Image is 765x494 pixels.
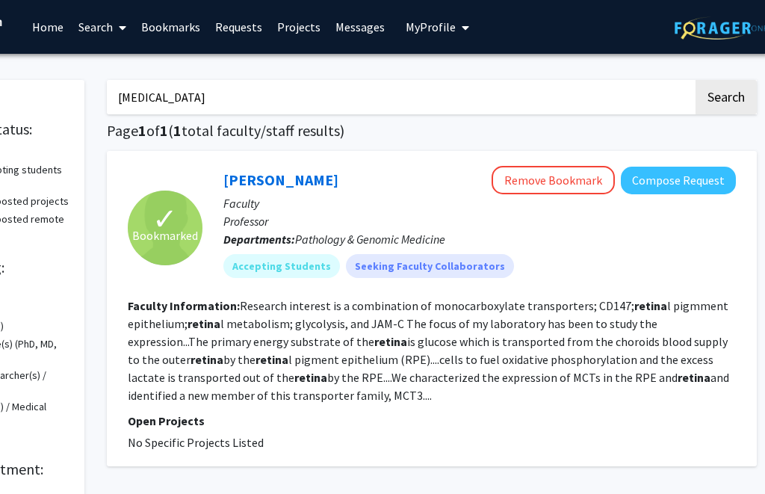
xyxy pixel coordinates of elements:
a: Messages [328,1,392,53]
span: 1 [160,121,168,140]
a: [PERSON_NAME] [223,170,338,189]
b: Faculty Information: [128,298,240,313]
a: Projects [270,1,328,53]
span: 1 [138,121,146,140]
b: retina [294,370,327,385]
span: Bookmarked [132,226,198,244]
b: Departments: [223,232,295,247]
iframe: Chat [11,427,64,483]
b: retina [374,334,407,349]
mat-chip: Accepting Students [223,254,340,278]
span: ✓ [152,212,178,226]
fg-read-more: Research interest is a combination of monocarboxylate transporters; CD147; l pigmment epithelium;... [128,298,729,403]
button: Search [696,80,757,114]
b: retina [678,370,710,385]
span: My Profile [406,19,456,34]
button: Remove Bookmark [492,166,615,194]
p: Open Projects [128,412,736,430]
b: retina [255,352,288,367]
mat-chip: Seeking Faculty Collaborators [346,254,514,278]
a: Home [25,1,71,53]
h1: Page of ( total faculty/staff results) [107,122,757,140]
a: Requests [208,1,270,53]
span: Pathology & Genomic Medicine [295,232,445,247]
span: No Specific Projects Listed [128,435,264,450]
p: Faculty [223,194,736,212]
span: 1 [173,121,182,140]
a: Bookmarks [134,1,208,53]
button: Compose Request to Nancy Philp [621,167,736,194]
a: Search [71,1,134,53]
b: retina [634,298,667,313]
input: Search Keywords [107,80,693,114]
b: retina [191,352,223,367]
p: Professor [223,212,736,230]
b: retina [188,316,220,331]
